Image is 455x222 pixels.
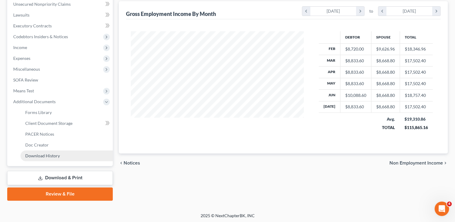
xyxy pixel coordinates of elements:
a: Review & File [7,187,113,201]
span: Expenses [13,56,30,61]
span: SOFA Review [13,77,38,82]
a: Download History [20,150,113,161]
td: $18,346.96 [400,43,433,55]
div: [DATE] [386,7,432,16]
div: $9,626.96 [376,46,395,52]
td: $17,502.40 [400,55,433,66]
span: PACER Notices [25,131,54,137]
span: to [369,8,373,14]
th: Debtor [340,31,371,43]
a: Lawsuits [8,10,113,20]
div: $8,668.80 [376,58,395,64]
th: Spouse [371,31,400,43]
td: $17,502.40 [400,101,433,113]
div: $8,668.80 [376,104,395,110]
div: $10,088.60 [345,92,366,98]
span: Forms Library [25,110,52,115]
div: $8,833.60 [345,104,366,110]
span: Non Employment Income [389,161,443,165]
span: Doc Creator [25,142,49,147]
div: $8,668.80 [376,69,395,75]
a: Forms Library [20,107,113,118]
i: chevron_left [302,7,310,16]
span: Client Document Storage [25,121,72,126]
button: Non Employment Income chevron_right [389,161,448,165]
a: Doc Creator [20,140,113,150]
div: $8,833.60 [345,81,366,87]
button: chevron_left Notices [119,161,140,165]
span: Notices [124,161,140,165]
span: Income [13,45,27,50]
td: $18,757.40 [400,90,433,101]
div: Avg. [376,116,395,122]
div: Gross Employment Income By Month [126,10,216,17]
td: $17,502.40 [400,78,433,89]
span: Lawsuits [13,12,29,17]
i: chevron_right [443,161,448,165]
a: PACER Notices [20,129,113,140]
i: chevron_left [378,7,386,16]
th: [DATE] [319,101,340,113]
a: Download & Print [7,171,113,185]
span: 4 [447,202,452,206]
th: Total [400,31,433,43]
a: SOFA Review [8,75,113,85]
span: Unsecured Nonpriority Claims [13,2,71,7]
span: Executory Contracts [13,23,52,28]
a: Client Document Storage [20,118,113,129]
div: $19,310.86 [404,116,428,122]
div: $8,833.60 [345,58,366,64]
th: Jun [319,90,340,101]
th: Apr [319,66,340,78]
div: $8,668.80 [376,81,395,87]
i: chevron_left [119,161,124,165]
span: Means Test [13,88,34,93]
div: $8,668.80 [376,92,395,98]
span: Download History [25,153,60,158]
iframe: Intercom live chat [435,202,449,216]
a: Executory Contracts [8,20,113,31]
div: [DATE] [310,7,356,16]
td: $17,502.40 [400,66,433,78]
span: Miscellaneous [13,66,40,72]
i: chevron_right [432,7,440,16]
div: TOTAL [376,125,395,131]
span: Codebtors Insiders & Notices [13,34,68,39]
th: May [319,78,340,89]
div: $8,720.00 [345,46,366,52]
th: Feb [319,43,340,55]
th: Mar [319,55,340,66]
div: $8,833.60 [345,69,366,75]
i: chevron_right [356,7,364,16]
div: $115,865.16 [404,125,428,131]
span: Additional Documents [13,99,56,104]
